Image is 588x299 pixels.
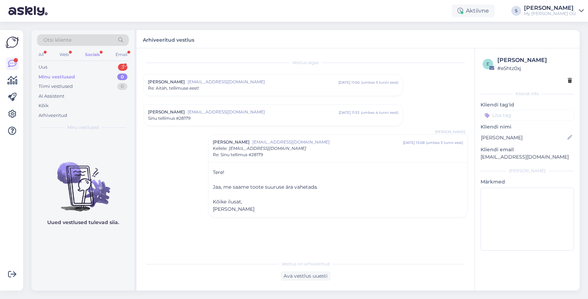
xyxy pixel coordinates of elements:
p: Märkmed [481,178,574,186]
div: Web [58,50,70,59]
span: Re: Sinu tellimus #28179 [213,152,263,158]
div: Socials [84,50,101,59]
div: Kõik [38,102,49,109]
p: Kliendi tag'id [481,101,574,109]
a: [PERSON_NAME]My [PERSON_NAME] OÜ [524,5,584,16]
p: Kliendi nimi [481,123,574,131]
span: Tere! [213,169,224,175]
p: Uued vestlused tulevad siia. [47,219,119,226]
span: [PERSON_NAME] [213,139,250,145]
span: [EMAIL_ADDRESS][DOMAIN_NAME] [252,139,403,145]
span: [PERSON_NAME] [148,79,185,85]
div: [DATE] 11:00 [338,80,360,85]
div: 3 [118,64,127,71]
span: [PERSON_NAME] [213,206,254,212]
div: ( umbes 4 tunni eest ) [361,110,398,115]
div: ( umbes 3 tunni eest ) [426,140,463,145]
span: Minu vestlused [67,124,99,131]
div: Uus [38,64,47,71]
span: [EMAIL_ADDRESS][DOMAIN_NAME] [188,79,338,85]
p: Kliendi email [481,146,574,153]
span: Kellele : [213,146,227,151]
span: [EMAIL_ADDRESS][DOMAIN_NAME] [188,109,339,115]
div: ( umbes 5 tunni eest ) [361,80,398,85]
div: S [511,6,521,16]
div: All [37,50,45,59]
span: [PERSON_NAME] [435,129,465,134]
div: Kliendi info [481,91,574,97]
div: AI Assistent [38,93,64,100]
div: My [PERSON_NAME] OÜ [524,11,576,16]
span: Vestlus on arhiveeritud [282,261,330,267]
span: e [486,61,489,67]
div: Minu vestlused [38,74,75,81]
div: [PERSON_NAME] [481,168,574,174]
div: Email [114,50,129,59]
img: No chats [31,149,134,213]
p: [EMAIL_ADDRESS][DOMAIN_NAME] [481,153,574,161]
div: Vestlus algas [143,60,468,66]
span: [PERSON_NAME] [148,109,185,115]
span: Otsi kliente [43,36,71,44]
div: 0 [117,74,127,81]
div: Ava vestlus uuesti [281,271,330,281]
div: [DATE] 13:08 [403,140,425,145]
div: [PERSON_NAME] [524,5,576,11]
div: Aktiivne [452,5,495,17]
div: # e5htz0xj [497,64,572,72]
div: Tiimi vestlused [38,83,73,90]
span: Jaa, me saame toote suuruse ära vahetada. [213,184,318,190]
span: Kõike ilusat, [213,199,242,205]
span: Re: Aitäh, tellimuse eest! [148,85,199,91]
div: 0 [117,83,127,90]
div: Arhiveeritud [38,112,67,119]
label: Arhiveeritud vestlus [143,34,194,44]
input: Lisa nimi [481,134,566,141]
input: Lisa tag [481,110,574,120]
span: [EMAIL_ADDRESS][DOMAIN_NAME] [229,146,306,151]
div: [PERSON_NAME] [497,56,572,64]
div: [DATE] 11:53 [339,110,359,115]
span: Sinu tellimus #28179 [148,115,190,121]
img: Askly Logo [6,36,19,49]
